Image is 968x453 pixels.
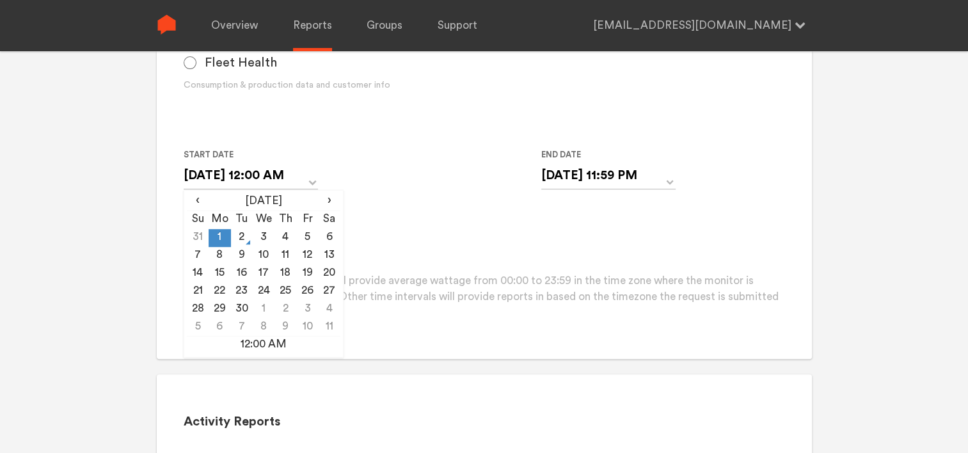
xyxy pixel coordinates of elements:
[319,283,340,301] td: 27
[253,247,274,265] td: 10
[231,265,253,283] td: 16
[274,265,296,283] td: 18
[296,247,318,265] td: 12
[274,247,296,265] td: 11
[231,283,253,301] td: 23
[319,301,340,319] td: 4
[187,247,209,265] td: 7
[319,193,340,209] span: ›
[296,301,318,319] td: 3
[274,211,296,229] th: Th
[253,283,274,301] td: 24
[187,229,209,247] td: 31
[274,301,296,319] td: 2
[296,265,318,283] td: 19
[187,283,209,301] td: 21
[187,301,209,319] td: 28
[187,211,209,229] th: Su
[274,283,296,301] td: 25
[274,229,296,247] td: 4
[296,229,318,247] td: 5
[231,319,253,337] td: 7
[184,79,457,92] div: Consumption & production data and customer info
[319,229,340,247] td: 6
[274,319,296,337] td: 9
[209,247,230,265] td: 8
[253,211,274,229] th: We
[184,414,784,430] h2: Activity Reports
[184,147,308,163] label: Start Date
[184,273,784,321] p: Please note that daily reports will provide average wattage from 00:00 to 23:59 in the time zone ...
[319,265,340,283] td: 20
[157,15,177,35] img: Sense Logo
[231,247,253,265] td: 9
[253,229,274,247] td: 3
[319,247,340,265] td: 13
[187,337,340,354] td: 12:00 AM
[209,229,230,247] td: 1
[205,55,277,70] span: Fleet Health
[209,211,230,229] th: Mo
[187,265,209,283] td: 14
[231,301,253,319] td: 30
[296,319,318,337] td: 10
[253,265,274,283] td: 17
[209,319,230,337] td: 6
[253,319,274,337] td: 8
[209,301,230,319] td: 29
[319,211,340,229] th: Sa
[231,229,253,247] td: 2
[209,283,230,301] td: 22
[296,283,318,301] td: 26
[296,211,318,229] th: Fr
[184,56,196,69] input: Fleet Health
[187,319,209,337] td: 5
[187,193,209,209] span: ‹
[231,211,253,229] th: Tu
[209,265,230,283] td: 15
[209,193,318,211] th: [DATE]
[319,319,340,337] td: 11
[253,301,274,319] td: 1
[541,147,665,163] label: End Date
